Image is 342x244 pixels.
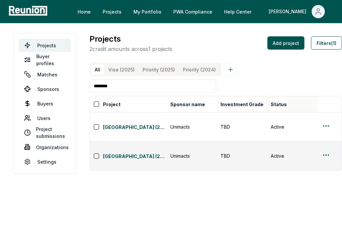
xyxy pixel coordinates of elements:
a: [GEOGRAPHIC_DATA] (2025) [103,124,166,132]
p: 2 credit amounts across 1 projects [89,45,172,53]
a: Buyer profiles [19,53,71,66]
button: Sponsor name [169,98,206,111]
a: PWA Compliance [168,5,218,18]
button: Status [269,98,288,111]
a: Project submissions [19,126,71,139]
a: Projects [19,39,71,52]
button: Filters(1) [311,36,342,50]
div: Unimacts [170,123,213,130]
a: Projects [97,5,127,18]
a: Help Center [219,5,257,18]
div: Active [271,152,318,159]
button: [GEOGRAPHIC_DATA] (2026) [103,151,166,161]
a: Home [72,5,96,18]
button: Priority (2025) [139,64,179,75]
div: TBD [221,152,263,159]
div: [PERSON_NAME] [269,5,309,18]
button: [PERSON_NAME] [263,5,330,18]
button: Investment Grade [219,98,265,111]
a: [GEOGRAPHIC_DATA] (2026) [103,153,166,161]
a: Sponsors [19,82,71,96]
button: Add project [267,36,304,50]
div: TBD [221,123,263,130]
button: Project [102,98,122,111]
button: [GEOGRAPHIC_DATA] (2025) [103,122,166,132]
button: Visa (2025) [104,64,139,75]
a: Users [19,111,71,125]
a: Matches [19,68,71,81]
button: All [91,64,104,75]
a: Settings [19,155,71,168]
div: Unimacts [170,152,213,159]
a: Buyers [19,97,71,110]
h3: Projects [89,33,172,45]
nav: Main [72,5,335,18]
a: My Portfolio [128,5,167,18]
div: Active [271,123,318,130]
button: Priority (2024) [179,64,220,75]
a: Organizations [19,141,71,154]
